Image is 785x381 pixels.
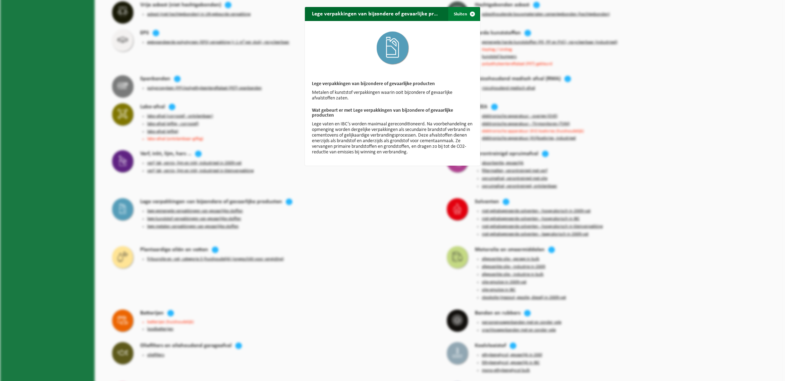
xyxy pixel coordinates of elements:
h3: Lege verpakkingen van bijzondere of gevaarlijke producten [312,82,473,86]
h3: Wat gebeurt er met Lege verpakkingen van bijzondere of gevaarlijke producten [312,108,473,118]
p: Metalen of kunststof verpakkingen waarin ooit bijzondere of gevaarlijke afvalstoffen zaten. [312,90,473,101]
h2: Lege verpakkingen van bijzondere of gevaarlijke producten [305,7,447,20]
p: Lege vaten en IBC’s worden maximaal gereconditioneerd. Na voorbehandeling en opmenging worden der... [312,122,473,155]
button: Sluiten [448,7,479,21]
